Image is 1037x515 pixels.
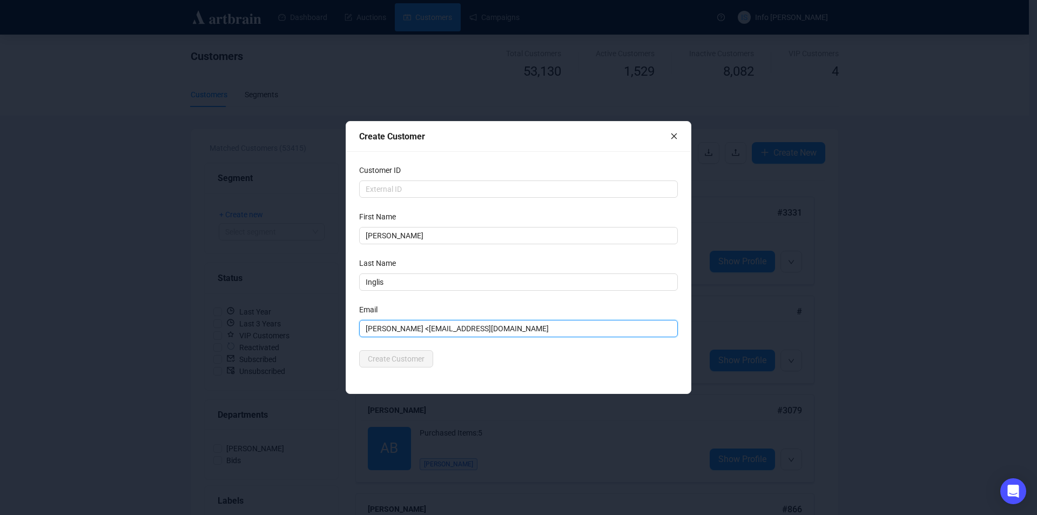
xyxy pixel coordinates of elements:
[359,211,403,223] label: First Name
[359,180,678,198] input: External ID
[359,350,433,367] button: Create Customer
[670,132,678,140] span: close
[359,257,403,269] label: Last Name
[1000,478,1026,504] div: Open Intercom Messenger
[359,273,678,291] input: Last Name
[359,320,678,337] input: Email Address
[359,164,408,176] label: Customer ID
[359,227,678,244] input: First Name
[359,304,385,316] label: Email
[359,130,670,143] div: Create Customer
